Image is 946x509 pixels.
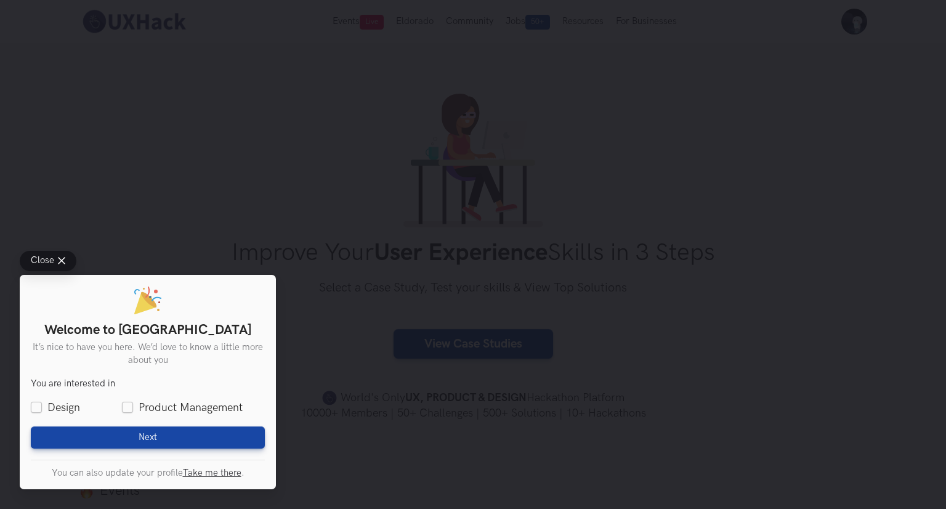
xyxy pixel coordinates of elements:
button: Next [31,426,265,449]
label: Product Management [122,400,243,415]
h1: Welcome to [GEOGRAPHIC_DATA] [31,322,265,338]
span: Next [139,432,157,443]
label: Design [31,400,80,415]
a: Take me there [183,468,241,478]
button: Close [20,251,76,271]
legend: You are interested in [31,378,115,389]
p: You can also update your profile . [31,468,265,478]
span: Close [31,256,54,266]
p: It’s nice to have you here. We’d love to know a little more about you [31,341,265,367]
